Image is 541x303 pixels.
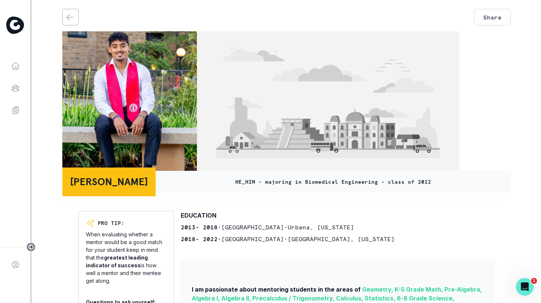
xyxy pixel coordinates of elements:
p: [PERSON_NAME] [70,174,148,190]
b: 2018 - 2022 [181,235,218,243]
button: Share [474,9,511,25]
p: HE_HIM • majoring in Biomedical Engineering • class of 2022 [235,178,431,186]
img: Profile Photo Placeholder [197,31,459,175]
span: 1 [531,278,537,284]
button: back [63,9,77,25]
p: EDUCATION [181,211,216,220]
button: Toggle sidebar [26,242,36,252]
span: • [GEOGRAPHIC_DATA] • [GEOGRAPHIC_DATA] , [US_STATE] [218,235,395,243]
iframe: Intercom live chat [516,278,534,296]
b: greatest leading indicator of success [86,254,148,268]
p: When evaluating whether a mentor would be a good match for your student keep in mind that the is ... [86,230,166,285]
span: • [GEOGRAPHIC_DATA] • Urbana , [US_STATE] [218,223,354,231]
img: Profile Photo [62,31,197,175]
span: I am passionate about mentoring students in the areas of [192,286,361,293]
img: Curious Cardinals Logo [6,17,24,34]
p: PRO TIP: [98,219,124,227]
b: 2013 - 2018 [181,223,218,231]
